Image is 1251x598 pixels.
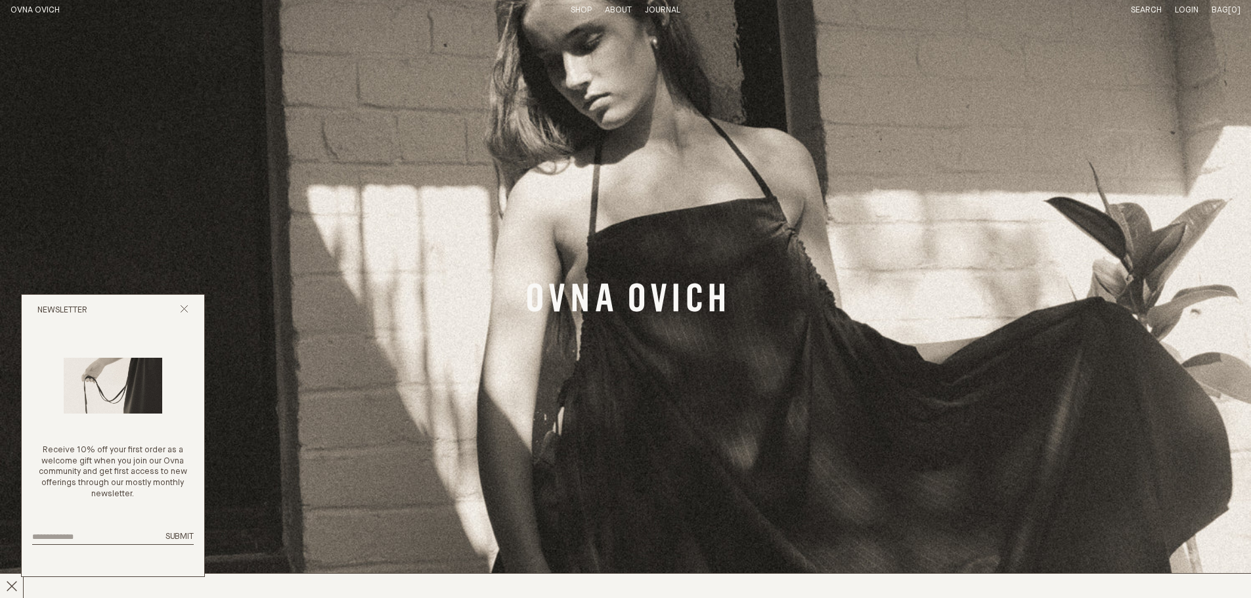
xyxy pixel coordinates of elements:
span: Bag [1212,6,1228,14]
button: Submit [165,532,194,543]
a: Shop [571,6,592,14]
button: Close popup [180,305,188,317]
summary: About [605,5,632,16]
a: Banner Link [527,283,724,316]
a: Search [1131,6,1162,14]
a: Journal [645,6,680,14]
span: Submit [165,532,194,541]
a: Home [11,6,60,14]
p: Receive 10% off your first order as a welcome gift when you join our Ovna community and get first... [32,445,194,500]
a: Login [1175,6,1198,14]
h2: Newsletter [37,305,87,316]
span: [0] [1228,6,1240,14]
